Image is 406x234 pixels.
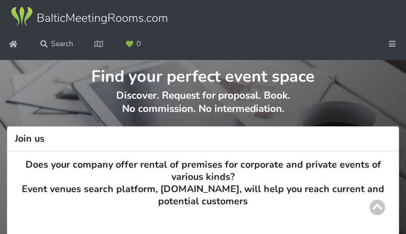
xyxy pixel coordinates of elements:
a: Search [33,34,81,54]
p: Discover. Request for proposal. Book. No commission. No intermediation. [7,89,399,126]
h3: Join us [7,126,399,151]
h3: Does your company offer rental of premises for corporate and private events of various kinds? Eve... [15,159,391,208]
img: Baltic Meeting Rooms [10,6,169,28]
h1: Find your perfect event space [7,60,399,87]
span: 0 [136,40,141,48]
